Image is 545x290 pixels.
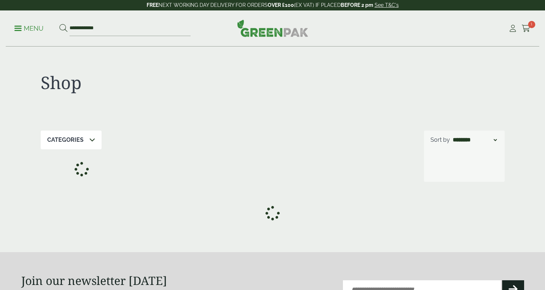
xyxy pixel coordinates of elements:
[430,136,450,144] p: Sort by
[341,2,373,8] strong: BEFORE 2 pm
[147,2,158,8] strong: FREE
[268,2,294,8] strong: OVER £100
[522,25,531,32] i: Cart
[375,2,399,8] a: See T&C's
[47,136,84,144] p: Categories
[14,24,44,31] a: Menu
[41,72,273,93] h1: Shop
[14,24,44,33] p: Menu
[451,136,498,144] select: Shop order
[508,25,517,32] i: My Account
[237,19,308,37] img: GreenPak Supplies
[21,273,167,288] strong: Join our newsletter [DATE]
[522,23,531,34] a: 1
[528,21,535,28] span: 1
